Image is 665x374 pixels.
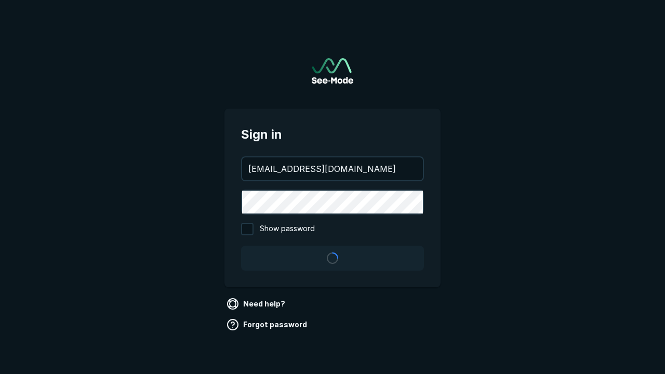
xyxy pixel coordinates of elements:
span: Sign in [241,125,424,144]
img: See-Mode Logo [312,58,353,84]
input: your@email.com [242,157,423,180]
a: Need help? [224,296,289,312]
span: Show password [260,223,315,235]
a: Go to sign in [312,58,353,84]
a: Forgot password [224,316,311,333]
